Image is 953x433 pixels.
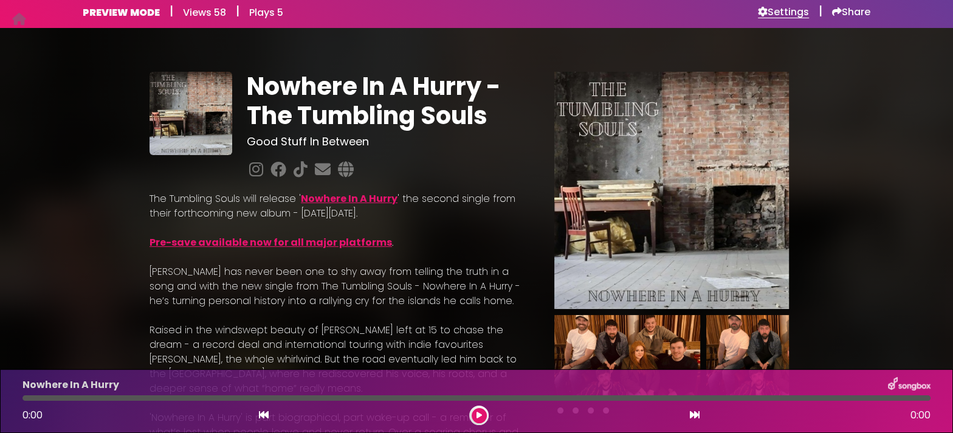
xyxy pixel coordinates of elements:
h6: Plays 5 [249,7,283,18]
a: Settings [758,6,809,18]
span: 0:00 [22,408,43,422]
p: . [150,235,525,250]
img: songbox-logo-white.png [888,377,931,393]
span: 0:00 [910,408,931,423]
p: Raised in the windswept beauty of [PERSON_NAME] left at 15 to chase the dream - a record deal and... [150,323,525,396]
h3: Good Stuff In Between [247,135,525,148]
h1: Nowhere In A Hurry - The Tumbling Souls [247,72,525,130]
a: Pre-save available now for all major platforms [150,235,392,249]
h5: | [170,4,173,18]
img: Main Media [554,72,789,308]
p: The Tumbling Souls will release ' ' the second single from their forthcoming new album - [DATE][D... [150,192,525,221]
h6: Views 58 [183,7,226,18]
h5: | [819,4,822,18]
p: Nowhere In A Hurry [22,378,119,392]
h6: PREVIEW MODE [83,7,160,18]
p: [PERSON_NAME] has never been one to shy away from telling the truth in a song and with the new si... [150,265,525,308]
img: T6Dm3mjfRgOIulaSU6Wg [150,72,232,154]
a: Share [832,6,870,18]
h5: | [236,4,239,18]
img: 6GsWanlwSEGNTrGLcpPp [706,315,852,397]
a: Nowhere In A Hurry [301,192,397,206]
img: h7Oj0iWbT867Bb53q9za [554,315,700,397]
